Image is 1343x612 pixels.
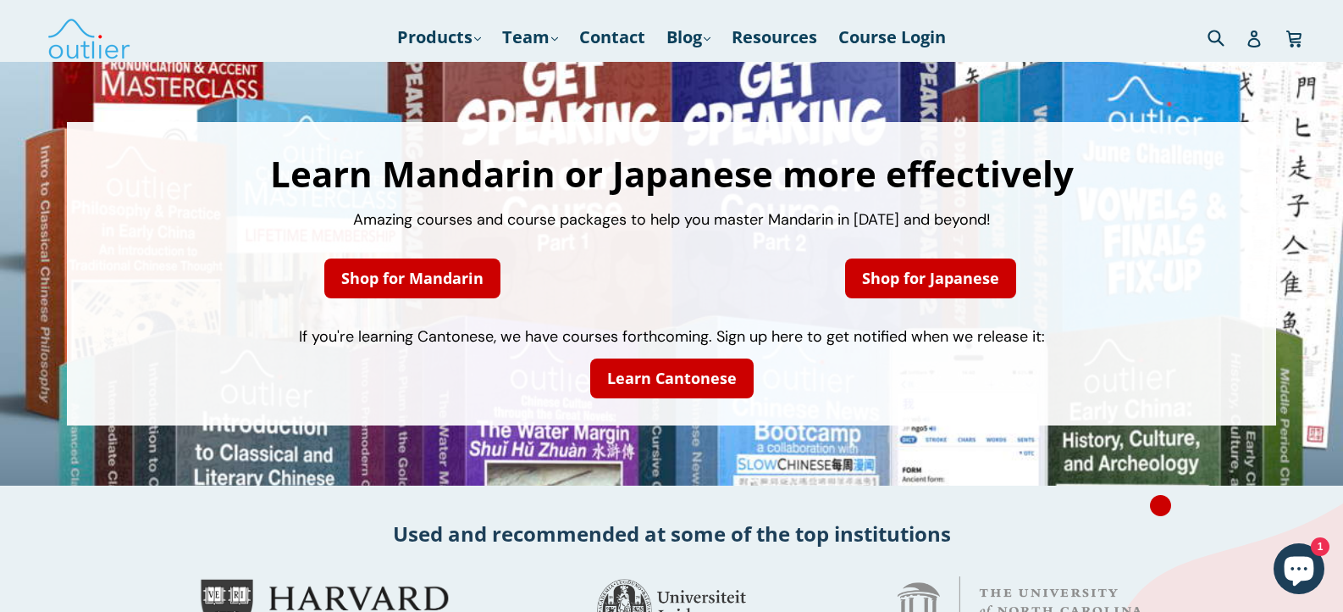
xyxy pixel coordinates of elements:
[723,22,826,53] a: Resources
[571,22,654,53] a: Contact
[47,13,131,62] img: Outlier Linguistics
[324,259,500,298] a: Shop for Mandarin
[353,209,991,230] span: Amazing courses and course packages to help you master Mandarin in [DATE] and beyond!
[590,359,754,398] a: Learn Cantonese
[494,22,566,53] a: Team
[830,22,954,53] a: Course Login
[658,22,719,53] a: Blog
[299,326,1045,347] span: If you're learning Cantonese, we have courses forthcoming. Sign up here to get notified when we r...
[1268,543,1329,598] inbox-online-store-chat: Shopify online store chat
[84,156,1259,192] h1: Learn Mandarin or Japanese more effectively
[389,22,489,53] a: Products
[845,259,1016,298] a: Shop for Japanese
[1203,19,1250,54] input: Search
